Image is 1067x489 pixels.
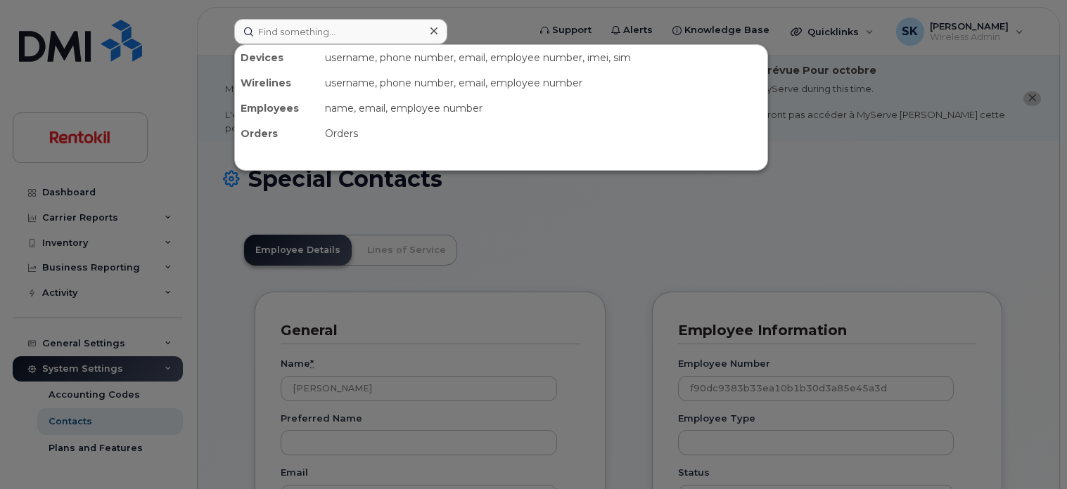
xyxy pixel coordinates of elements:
div: Devices [235,45,319,70]
div: username, phone number, email, employee number [319,70,767,96]
iframe: Messenger Launcher [1006,428,1056,478]
div: Orders [319,121,767,146]
div: name, email, employee number [319,96,767,121]
div: Orders [235,121,319,146]
div: Employees [235,96,319,121]
div: username, phone number, email, employee number, imei, sim [319,45,767,70]
div: Wirelines [235,70,319,96]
